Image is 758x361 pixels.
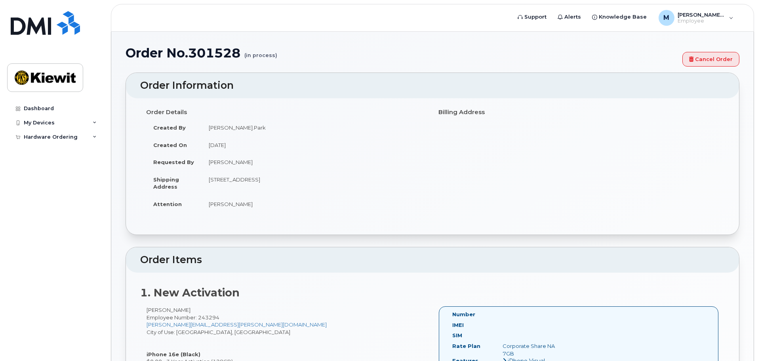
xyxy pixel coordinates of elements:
[153,159,194,165] strong: Requested By
[202,195,427,213] td: [PERSON_NAME]
[153,201,182,207] strong: Attention
[153,124,186,131] strong: Created By
[146,109,427,116] h4: Order Details
[202,171,427,195] td: [STREET_ADDRESS]
[140,286,240,299] strong: 1. New Activation
[452,332,462,339] label: SIM
[452,321,464,329] label: IMEI
[452,342,480,350] label: Rate Plan
[140,80,725,91] h2: Order Information
[140,254,725,265] h2: Order Items
[153,176,179,190] strong: Shipping Address
[126,46,678,60] h1: Order No.301528
[438,109,719,116] h4: Billing Address
[202,119,427,136] td: [PERSON_NAME].Park
[147,351,200,357] strong: iPhone 16e (Black)
[147,321,327,328] a: [PERSON_NAME][EMAIL_ADDRESS][PERSON_NAME][DOMAIN_NAME]
[497,342,567,357] div: Corporate Share NA 7GB
[244,46,277,58] small: (in process)
[202,153,427,171] td: [PERSON_NAME]
[147,314,219,321] span: Employee Number: 243294
[153,142,187,148] strong: Created On
[682,52,739,67] a: Cancel Order
[202,136,427,154] td: [DATE]
[452,311,475,318] label: Number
